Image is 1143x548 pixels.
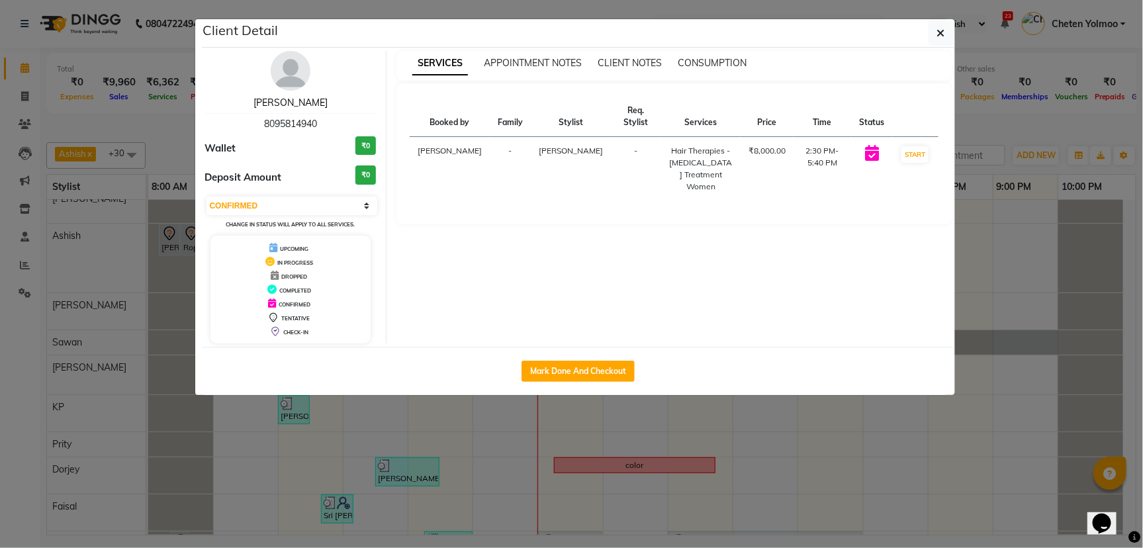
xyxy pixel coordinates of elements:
span: TENTATIVE [281,315,310,322]
span: DROPPED [281,273,307,280]
th: Services [661,97,741,137]
button: START [901,146,929,163]
iframe: chat widget [1087,495,1130,535]
th: Stylist [531,97,611,137]
span: Deposit Amount [205,170,282,185]
th: Time [794,97,852,137]
span: CONFIRMED [279,301,310,308]
h3: ₹0 [355,136,376,156]
a: [PERSON_NAME] [253,97,328,109]
span: CONSUMPTION [678,57,747,69]
span: APPOINTMENT NOTES [484,57,582,69]
span: Wallet [205,141,236,156]
th: Booked by [410,97,490,137]
small: Change in status will apply to all services. [226,221,355,228]
span: CHECK-IN [283,329,308,336]
th: Price [741,97,794,137]
th: Status [851,97,892,137]
span: IN PROGRESS [277,259,313,266]
span: COMPLETED [279,287,311,294]
span: [PERSON_NAME] [539,146,603,156]
td: - [611,137,661,201]
th: Family [490,97,531,137]
img: avatar [271,51,310,91]
td: [PERSON_NAME] [410,137,490,201]
td: 2:30 PM-5:40 PM [794,137,852,201]
span: UPCOMING [280,246,308,252]
span: 8095814940 [264,118,317,130]
th: Req. Stylist [611,97,661,137]
h5: Client Detail [203,21,279,40]
span: SERVICES [412,52,468,75]
td: - [490,137,531,201]
button: Mark Done And Checkout [522,361,635,382]
h3: ₹0 [355,165,376,185]
div: ₹8,000.00 [749,145,786,157]
div: Hair Therapies - [MEDICAL_DATA] Treatment Women [669,145,733,193]
span: CLIENT NOTES [598,57,662,69]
